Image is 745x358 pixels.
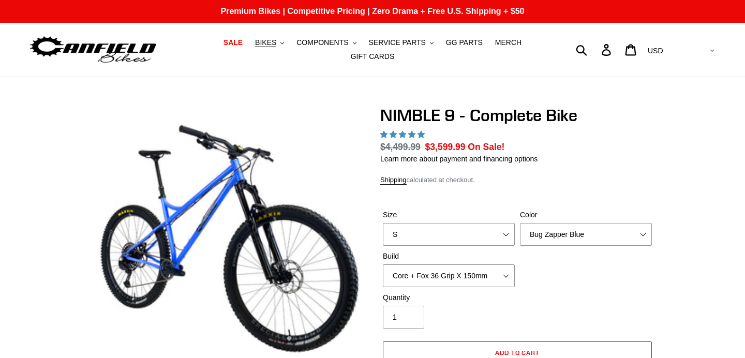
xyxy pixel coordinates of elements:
[582,38,608,61] input: Search
[380,142,421,152] s: $4,499.99
[255,38,276,47] span: BIKES
[380,176,407,185] a: Shipping
[383,251,515,262] label: Build
[28,34,158,66] img: Canfield Bikes
[224,38,243,47] span: SALE
[383,292,515,303] label: Quantity
[441,36,488,50] a: GG PARTS
[380,130,427,139] span: 4.89 stars
[383,210,515,220] label: Size
[363,36,438,50] button: SERVICE PARTS
[468,140,504,154] span: On Sale!
[425,142,466,152] span: $3,599.99
[490,36,527,50] a: MERCH
[495,38,521,47] span: MERCH
[380,155,538,163] a: Learn more about payment and financing options
[296,38,348,47] span: COMPONENTS
[218,36,248,50] a: SALE
[495,349,540,356] span: Add to cart
[291,36,361,50] button: COMPONENTS
[380,106,654,125] h1: NIMBLE 9 - Complete Bike
[351,52,395,61] span: GIFT CARDS
[520,210,652,220] label: Color
[446,38,483,47] span: GG PARTS
[368,38,425,47] span: SERVICE PARTS
[380,175,654,185] div: calculated at checkout.
[346,50,400,64] a: GIFT CARDS
[250,36,289,50] button: BIKES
